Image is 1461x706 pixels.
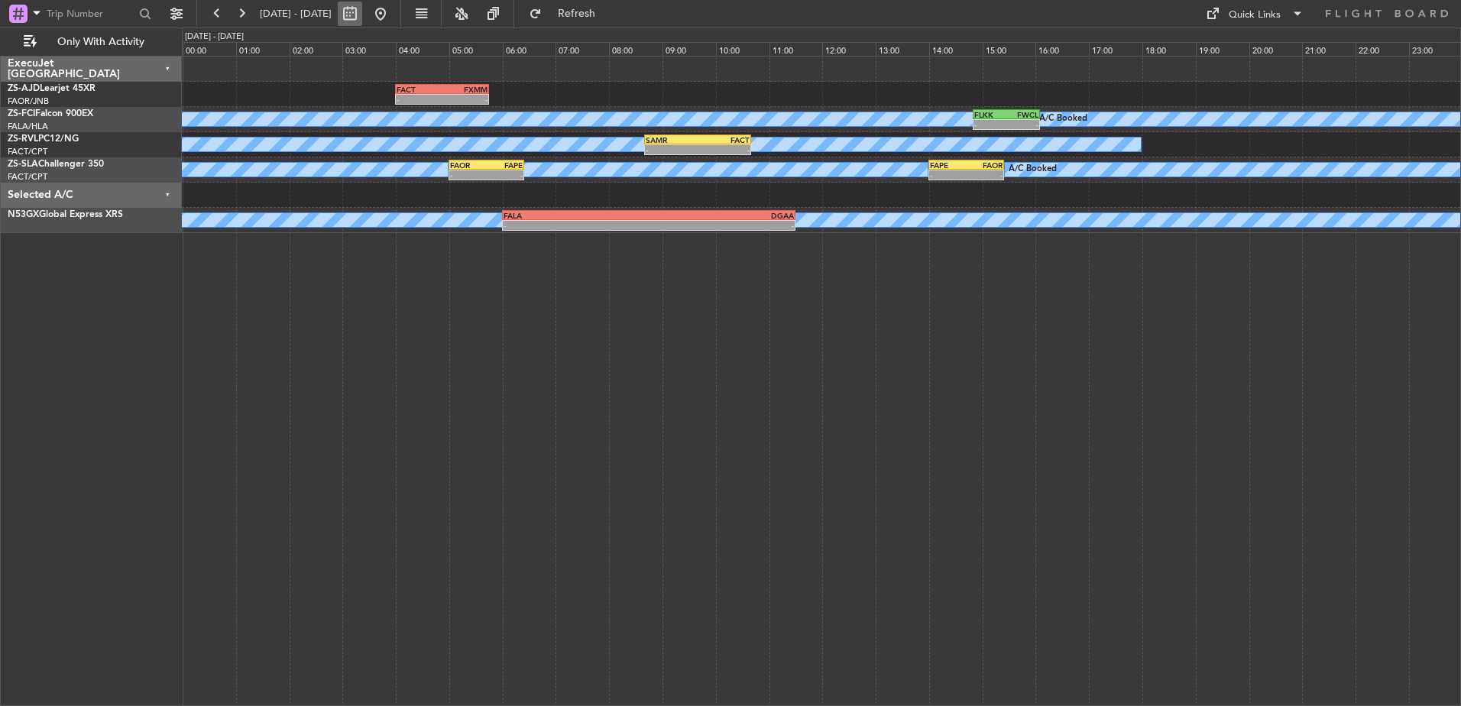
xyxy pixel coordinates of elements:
[503,42,556,56] div: 06:00
[260,7,332,21] span: [DATE] - [DATE]
[397,85,442,94] div: FACT
[504,211,649,220] div: FALA
[290,42,343,56] div: 02:00
[983,42,1036,56] div: 15:00
[1006,120,1038,129] div: -
[47,2,134,25] input: Trip Number
[8,121,48,132] a: FALA/HLA
[1198,2,1311,26] button: Quick Links
[236,42,290,56] div: 01:00
[1249,42,1303,56] div: 20:00
[450,170,487,180] div: -
[1035,42,1089,56] div: 16:00
[183,42,236,56] div: 00:00
[876,42,929,56] div: 13:00
[930,170,967,180] div: -
[646,145,698,154] div: -
[1302,42,1356,56] div: 21:00
[556,42,609,56] div: 07:00
[487,160,523,170] div: FAPE
[442,85,487,94] div: FXMM
[1089,42,1142,56] div: 17:00
[8,210,39,219] span: N53GX
[8,160,104,169] a: ZS-SLAChallenger 350
[698,145,750,154] div: -
[609,42,662,56] div: 08:00
[1229,8,1281,23] div: Quick Links
[8,84,40,93] span: ZS-AJD
[397,95,442,104] div: -
[449,42,503,56] div: 05:00
[649,221,794,230] div: -
[342,42,396,56] div: 03:00
[8,96,49,107] a: FAOR/JNB
[40,37,161,47] span: Only With Activity
[442,95,487,104] div: -
[698,135,750,144] div: FACT
[822,42,876,56] div: 12:00
[930,160,967,170] div: FAPE
[974,110,1006,119] div: FLKK
[769,42,823,56] div: 11:00
[716,42,769,56] div: 10:00
[646,135,698,144] div: SAMR
[8,134,79,144] a: ZS-RVLPC12/NG
[1196,42,1249,56] div: 19:00
[8,171,47,183] a: FACT/CPT
[662,42,716,56] div: 09:00
[1006,110,1038,119] div: FWCL
[522,2,614,26] button: Refresh
[649,211,794,220] div: DGAA
[1142,42,1196,56] div: 18:00
[8,84,96,93] a: ZS-AJDLearjet 45XR
[185,31,244,44] div: [DATE] - [DATE]
[8,109,93,118] a: ZS-FCIFalcon 900EX
[504,221,649,230] div: -
[487,170,523,180] div: -
[929,42,983,56] div: 14:00
[8,146,47,157] a: FACT/CPT
[545,8,609,19] span: Refresh
[8,134,38,144] span: ZS-RVL
[17,30,166,54] button: Only With Activity
[8,109,35,118] span: ZS-FCI
[1009,158,1057,181] div: A/C Booked
[967,170,1003,180] div: -
[1039,108,1087,131] div: A/C Booked
[8,210,123,219] a: N53GXGlobal Express XRS
[8,160,38,169] span: ZS-SLA
[1356,42,1409,56] div: 22:00
[967,160,1003,170] div: FAOR
[450,160,487,170] div: FAOR
[974,120,1006,129] div: -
